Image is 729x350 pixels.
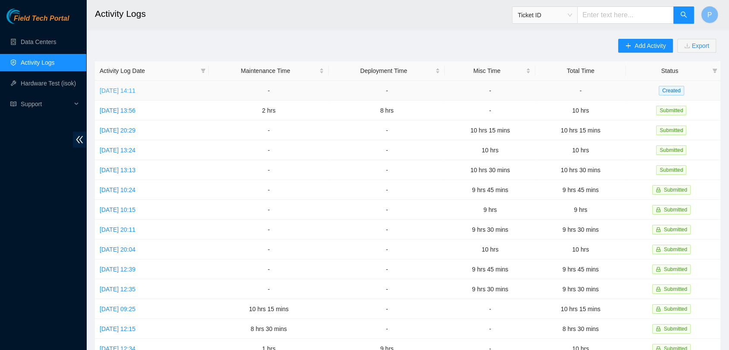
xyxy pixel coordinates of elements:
input: Enter text here... [577,6,674,24]
td: 9 hrs 30 mins [445,279,535,299]
span: Submitted [656,165,686,175]
td: - [329,180,445,200]
span: filter [199,64,207,77]
td: 9 hrs 30 mins [535,220,626,240]
td: 10 hrs 15 mins [445,120,535,140]
td: - [209,240,329,259]
td: - [329,319,445,339]
span: Add Activity [635,41,666,50]
td: - [445,299,535,319]
td: 10 hrs 30 mins [535,160,626,180]
td: 9 hrs [445,200,535,220]
td: 10 hrs 15 mins [209,299,329,319]
td: 9 hrs 45 mins [445,180,535,200]
a: [DATE] 12:39 [100,266,135,273]
span: lock [656,326,661,331]
td: - [209,259,329,279]
a: Data Centers [21,38,56,45]
td: 9 hrs [535,200,626,220]
span: filter [201,68,206,73]
td: - [209,120,329,140]
td: - [329,259,445,279]
button: downloadExport [677,39,716,53]
td: - [209,200,329,220]
a: [DATE] 13:24 [100,147,135,154]
span: Submitted [664,286,687,292]
span: Submitted [664,227,687,233]
td: 10 hrs [535,101,626,120]
td: 8 hrs 30 mins [209,319,329,339]
span: Activity Log Date [100,66,197,76]
td: - [329,120,445,140]
span: plus [625,43,631,50]
span: Submitted [656,145,686,155]
td: 9 hrs 45 mins [535,180,626,200]
a: [DATE] 20:29 [100,127,135,134]
a: Hardware Test (isok) [21,80,76,87]
button: P [701,6,718,23]
a: [DATE] 12:35 [100,286,135,293]
span: lock [656,247,661,252]
button: search [673,6,694,24]
td: - [209,279,329,299]
a: [DATE] 09:25 [100,306,135,312]
a: [DATE] 20:04 [100,246,135,253]
span: Submitted [664,246,687,252]
span: Submitted [656,126,686,135]
td: - [535,81,626,101]
td: - [209,140,329,160]
a: [DATE] 10:15 [100,206,135,213]
td: - [329,81,445,101]
span: lock [656,227,661,232]
span: Submitted [664,326,687,332]
td: - [329,160,445,180]
td: 10 hrs 30 mins [445,160,535,180]
td: 9 hrs 45 mins [535,259,626,279]
span: lock [656,306,661,312]
span: filter [710,64,719,77]
td: - [209,180,329,200]
span: Submitted [656,106,686,115]
td: 10 hrs [535,240,626,259]
td: 10 hrs 15 mins [535,299,626,319]
td: 8 hrs 30 mins [535,319,626,339]
span: Ticket ID [518,9,572,22]
td: - [329,200,445,220]
span: filter [712,68,717,73]
span: Submitted [664,266,687,272]
a: Activity Logs [21,59,55,66]
td: 10 hrs 15 mins [535,120,626,140]
span: Submitted [664,207,687,213]
td: 10 hrs [445,240,535,259]
a: [DATE] 20:11 [100,226,135,233]
td: 8 hrs [329,101,445,120]
span: Submitted [664,306,687,312]
a: [DATE] 13:56 [100,107,135,114]
a: [DATE] 12:15 [100,325,135,332]
button: plusAdd Activity [618,39,672,53]
td: - [209,81,329,101]
span: lock [656,267,661,272]
a: [DATE] 10:24 [100,186,135,193]
td: 9 hrs 30 mins [535,279,626,299]
span: Created [659,86,684,95]
span: lock [656,287,661,292]
span: Status [631,66,709,76]
td: - [329,299,445,319]
span: Submitted [664,187,687,193]
td: - [329,240,445,259]
img: Akamai Technologies [6,9,44,24]
td: - [209,160,329,180]
td: - [445,319,535,339]
td: - [445,101,535,120]
span: Field Tech Portal [14,15,69,23]
a: [DATE] 13:13 [100,167,135,173]
span: lock [656,187,661,192]
td: - [329,279,445,299]
td: - [445,81,535,101]
td: 10 hrs [445,140,535,160]
span: read [10,101,16,107]
td: - [329,220,445,240]
td: 9 hrs 30 mins [445,220,535,240]
td: - [209,220,329,240]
